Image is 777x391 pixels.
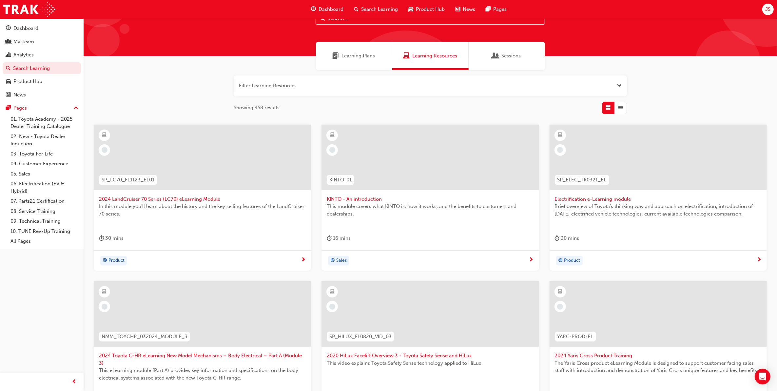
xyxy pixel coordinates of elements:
span: learningResourceType_ELEARNING-icon [330,288,335,296]
a: Learning PlansLearning Plans [316,42,392,70]
a: SP_ELEC_TK0321_ELElectrification e-Learning moduleBrief overview of Toyota’s thinking way and app... [550,125,767,271]
span: 2024 LandCruiser 70 Series (LC70) eLearning Module [99,195,306,203]
span: learningRecordVerb_NONE-icon [557,147,563,153]
span: learningRecordVerb_NONE-icon [102,304,107,310]
span: duration-icon [555,234,560,242]
button: Pages [3,102,81,114]
span: next-icon [301,257,306,263]
span: up-icon [74,104,78,113]
span: 2024 Toyota C-HR eLearning New Model Mechanisms – Body Electrical – Part A (Module 3) [99,352,306,367]
div: News [13,91,26,99]
a: news-iconNews [450,3,480,16]
a: Product Hub [3,75,81,88]
div: 30 mins [555,234,579,242]
span: learningResourceType_ELEARNING-icon [102,288,107,296]
span: Learning Resources [412,52,457,60]
span: Search Learning [361,6,398,13]
span: target-icon [558,257,563,265]
a: SessionsSessions [469,42,545,70]
span: learningResourceType_ELEARNING-icon [558,131,562,139]
span: KINTO-01 [329,176,352,184]
a: 06. Electrification (EV & Hybrid) [8,179,81,196]
span: next-icon [529,257,534,263]
a: guage-iconDashboard [306,3,349,16]
span: news-icon [6,92,11,98]
span: Learning Resources [403,52,410,60]
span: duration-icon [327,234,332,242]
a: KINTO-01KINTO - An introductionThis module covers what KINTO is, how it works, and the benefits t... [321,125,539,271]
div: 16 mins [327,234,351,242]
a: 05. Sales [8,169,81,179]
span: pages-icon [486,5,491,13]
img: Trak [3,2,55,17]
span: SP_LC70_FL1123_EL01 [102,176,154,184]
span: learningRecordVerb_NONE-icon [329,147,335,153]
span: Electrification e-Learning module [555,195,762,203]
button: JS [762,4,774,15]
span: duration-icon [99,234,104,242]
span: In this module you'll learn about the history and the key selling features of the LandCruiser 70 ... [99,203,306,217]
button: Open the filter [617,82,622,90]
a: All Pages [8,236,81,246]
a: Search Learning [3,62,81,74]
span: Brief overview of Toyota’s thinking way and approach on electrification, introduction of [DATE] e... [555,203,762,217]
span: prev-icon [72,378,77,386]
a: pages-iconPages [480,3,512,16]
a: News [3,89,81,101]
span: Dashboard [319,6,343,13]
span: JS [765,6,770,13]
a: SP_LC70_FL1123_EL012024 LandCruiser 70 Series (LC70) eLearning ModuleIn this module you'll learn ... [94,125,311,271]
a: 01. Toyota Academy - 2025 Dealer Training Catalogue [8,114,81,132]
a: 08. Service Training [8,206,81,216]
span: Sales [336,257,347,264]
a: 02. New - Toyota Dealer Induction [8,132,81,149]
a: 10. TUNE Rev-Up Training [8,226,81,237]
span: Showing 458 results [234,104,280,112]
span: The Yaris Cross product eLearning Module is designed to support customer facing sales staff with ... [555,360,762,374]
span: target-icon [103,257,107,265]
a: 09. Technical Training [8,216,81,226]
span: learningRecordVerb_NONE-icon [102,147,107,153]
span: chart-icon [6,52,11,58]
a: My Team [3,36,81,48]
a: 03. Toyota For Life [8,149,81,159]
span: car-icon [408,5,413,13]
span: Grid [606,104,611,112]
a: Dashboard [3,22,81,34]
span: learningResourceType_ELEARNING-icon [558,288,562,296]
span: news-icon [455,5,460,13]
div: 30 mins [99,234,124,242]
span: learningResourceType_ELEARNING-icon [102,131,107,139]
span: List [618,104,623,112]
a: search-iconSearch Learning [349,3,403,16]
span: 2024 Yaris Cross Product Training [555,352,762,360]
span: This eLearning module (Part A) provides key information and specifications on the body electrical... [99,367,306,381]
span: learningRecordVerb_NONE-icon [557,304,563,310]
span: Product Hub [416,6,445,13]
span: Sessions [502,52,521,60]
span: learningRecordVerb_NONE-icon [329,304,335,310]
a: car-iconProduct Hub [403,3,450,16]
span: SP_ELEC_TK0321_EL [557,176,607,184]
span: pages-icon [6,105,11,111]
span: This video explains Toyota Safety Sense technology applied to HiLux. [327,360,534,367]
span: Product [564,257,580,264]
span: Product [108,257,125,264]
span: KINTO - An introduction [327,195,534,203]
span: car-icon [6,79,11,85]
span: target-icon [330,257,335,265]
a: Learning ResourcesLearning Resources [392,42,469,70]
div: Analytics [13,51,34,59]
span: people-icon [6,39,11,45]
span: NMM_TOYCHR_032024_MODULE_3 [102,333,187,340]
a: 07. Parts21 Certification [8,196,81,206]
span: search-icon [6,66,10,72]
div: Product Hub [13,78,42,85]
span: search-icon [354,5,359,13]
a: Analytics [3,49,81,61]
a: 04. Customer Experience [8,159,81,169]
div: Pages [13,104,27,112]
span: YARC-PROD-EL [557,333,593,340]
span: Learning Plans [342,52,375,60]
